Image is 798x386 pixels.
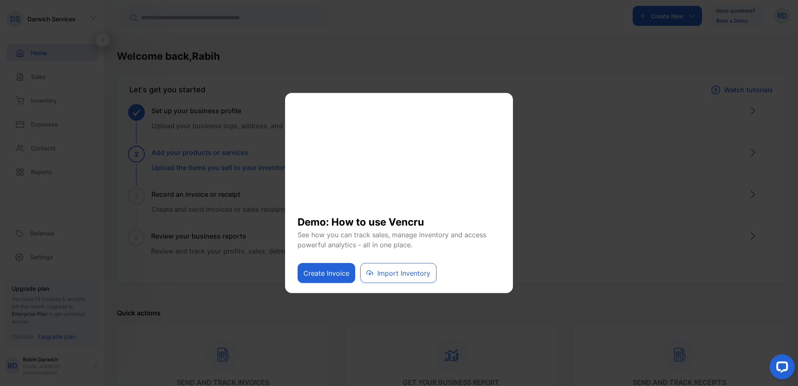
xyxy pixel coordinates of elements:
[298,104,500,208] iframe: YouTube video player
[298,263,355,283] button: Create Invoice
[360,263,437,283] button: Import Inventory
[298,230,500,250] p: See how you can track sales, manage inventory and access powerful analytics - all in one place.
[763,351,798,386] iframe: LiveChat chat widget
[298,208,500,230] h1: Demo: How to use Vencru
